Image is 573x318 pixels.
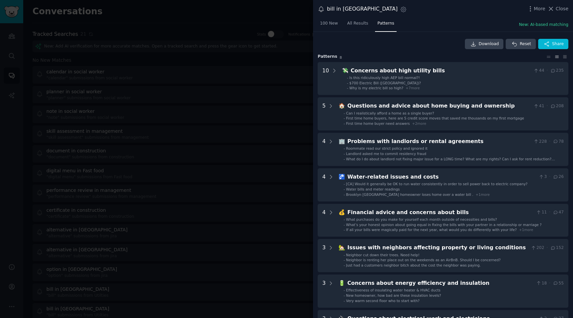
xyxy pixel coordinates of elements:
[520,41,531,47] span: Reset
[347,86,348,90] div: -
[344,187,345,192] div: -
[534,5,545,12] span: More
[346,299,420,303] span: Very warm second floor who to start with?
[344,217,345,222] div: -
[344,151,345,156] div: -
[344,288,345,292] div: -
[531,245,544,251] span: 202
[346,187,400,191] span: Water bills and meter readings
[519,228,533,232] span: + 1 more
[339,209,345,215] span: 💰
[339,174,345,180] span: 🚰
[546,103,548,109] span: ·
[375,18,396,32] a: Patterns
[340,55,342,59] span: 8
[347,75,348,80] div: -
[344,263,345,268] div: -
[347,21,368,27] span: All Results
[345,18,370,32] a: All Results
[339,280,345,286] span: 🔋
[318,18,340,32] a: 100 New
[465,39,504,49] a: Download
[553,280,564,286] span: 55
[344,116,345,120] div: -
[344,182,345,186] div: -
[322,102,326,126] div: 5
[533,103,544,109] span: 41
[536,280,547,286] span: 18
[344,298,345,303] div: -
[539,174,547,180] span: 3
[348,279,534,287] div: Concerns about energy efficiency and insulation
[479,41,499,47] span: Download
[549,139,550,145] span: ·
[346,228,517,232] span: If all your bills were magically paid for the next year, what would you do differently with your ...
[318,54,337,60] span: Pattern s
[348,102,531,110] div: Questions and advice about home buying and ownership
[344,227,345,232] div: -
[553,209,564,215] span: 47
[547,5,568,12] button: Close
[322,279,326,303] div: 3
[346,263,481,267] span: Just had a customers neighbor bitch about the cost the neighbor was paying.
[550,103,564,109] span: 208
[320,21,338,27] span: 100 New
[533,68,544,74] span: 44
[346,121,410,125] span: First time home buyer need answers
[344,293,345,298] div: -
[519,22,568,28] button: New: AI-based matching
[552,41,564,47] span: Share
[350,76,420,80] span: Is this ridiculously high AEP bill normal?!
[346,111,434,115] span: Can I realistically afford a home as a single buyer?
[322,137,326,161] div: 4
[322,208,326,232] div: 4
[546,68,548,74] span: ·
[476,193,490,197] span: + 1 more
[344,146,345,151] div: -
[346,253,420,257] span: Neighbor cut down their trees. Need help!
[351,67,531,75] div: Concerns about high utility bills
[344,157,345,161] div: -
[346,182,528,186] span: [CA] Would it generally be OK to run water consistently in order to sell power back to electric c...
[322,244,326,268] div: 3
[339,244,345,251] span: 🏡
[406,86,420,90] span: + 7 more
[549,209,550,215] span: ·
[556,5,568,12] span: Close
[377,21,394,27] span: Patterns
[346,258,501,262] span: Neighbor is renting her place out on the weekends as an AirBnB. Should I be concerned?
[538,39,568,49] button: Share
[344,121,345,126] div: -
[344,111,345,116] div: -
[346,146,428,150] span: Roommate read our strict policy and ignored it
[347,81,348,85] div: -
[348,208,534,217] div: Financial advice and concerns about bills
[506,39,536,49] button: Reset
[549,280,550,286] span: ·
[527,5,545,12] button: More
[344,222,345,227] div: -
[350,81,421,85] span: $700 Electric Bill ([GEOGRAPHIC_DATA])?
[339,138,345,144] span: 🏢
[350,86,404,90] span: Why is my electric bill so high?
[344,258,345,262] div: -
[533,139,547,145] span: 228
[344,253,345,257] div: -
[412,121,426,125] span: + 2 more
[553,174,564,180] span: 26
[348,173,536,181] div: Water-related issues and costs
[339,103,345,109] span: 🏠
[536,209,547,215] span: 11
[553,139,564,145] span: 78
[327,5,398,13] div: bill in [GEOGRAPHIC_DATA]
[346,223,542,227] span: What’s your honest opinion about going equal in fixing the bills with your partner in a relations...
[344,192,345,197] div: -
[348,137,531,146] div: Problems with landlords or rental agreements
[549,174,550,180] span: ·
[346,116,524,120] span: First time home buyers, here are 5 credit score moves that saved me thousands on my first mortgage
[346,288,441,292] span: Effectiveness of insulating water heater & HVAC ducts
[346,217,497,221] span: What purchases do you make for yourself each month outside of necessities and bills?
[348,244,529,252] div: Issues with neighbors affecting property or living conditions
[546,245,548,251] span: ·
[550,68,564,74] span: 235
